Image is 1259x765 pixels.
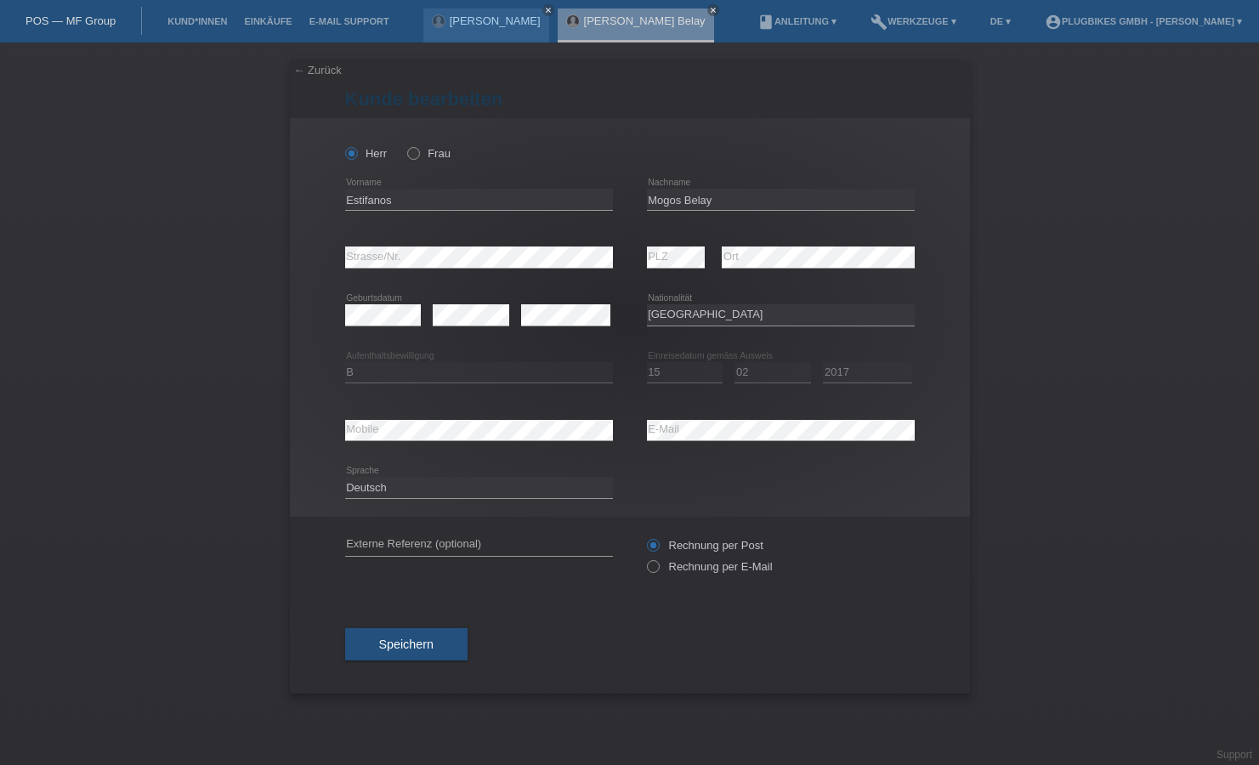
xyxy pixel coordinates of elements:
input: Frau [407,147,418,158]
a: Einkäufe [235,16,300,26]
i: book [757,14,774,31]
input: Herr [345,147,356,158]
i: close [709,6,717,14]
a: bookAnleitung ▾ [749,16,845,26]
i: build [871,14,888,31]
a: ← Zurück [294,64,342,76]
a: DE ▾ [982,16,1019,26]
a: [PERSON_NAME] [450,14,541,27]
span: Speichern [379,637,434,651]
a: POS — MF Group [26,14,116,27]
i: account_circle [1045,14,1062,31]
a: close [542,4,554,16]
i: close [544,6,553,14]
a: buildWerkzeuge ▾ [862,16,965,26]
label: Rechnung per Post [647,539,763,552]
a: close [707,4,719,16]
a: account_circlePlugBikes GmbH - [PERSON_NAME] ▾ [1036,16,1250,26]
input: Rechnung per Post [647,539,658,560]
a: [PERSON_NAME] Belay [584,14,706,27]
a: E-Mail Support [301,16,398,26]
button: Speichern [345,628,468,660]
label: Rechnung per E-Mail [647,560,773,573]
a: Kund*innen [159,16,235,26]
a: Support [1216,749,1252,761]
label: Herr [345,147,388,160]
input: Rechnung per E-Mail [647,560,658,581]
label: Frau [407,147,451,160]
h1: Kunde bearbeiten [345,88,915,110]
